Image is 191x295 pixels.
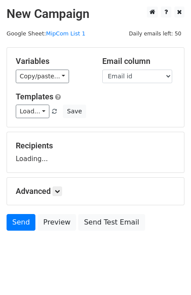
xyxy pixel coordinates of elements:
[16,141,175,151] h5: Recipients
[16,70,69,83] a: Copy/paste...
[16,186,175,196] h5: Advanced
[16,92,53,101] a: Templates
[126,30,184,37] a: Daily emails left: 50
[63,105,86,118] button: Save
[102,56,176,66] h5: Email column
[7,30,85,37] small: Google Sheet:
[46,30,85,37] a: MipCom List 1
[7,214,35,231] a: Send
[126,29,184,39] span: Daily emails left: 50
[38,214,76,231] a: Preview
[16,141,175,164] div: Loading...
[16,56,89,66] h5: Variables
[78,214,145,231] a: Send Test Email
[16,105,49,118] a: Load...
[7,7,184,21] h2: New Campaign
